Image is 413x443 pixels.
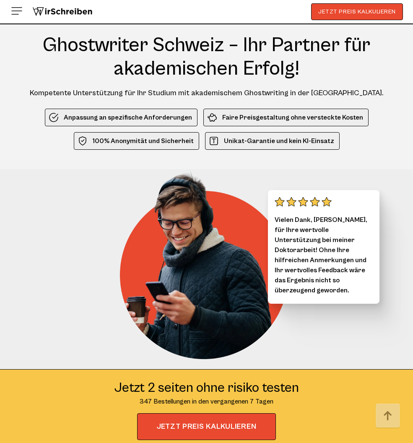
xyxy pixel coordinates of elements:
div: Kompetente Unterstützung für Ihr Studium mit akademischem Ghostwriting in der [GEOGRAPHIC_DATA]. [10,86,403,100]
div: 347 Bestellungen in den vergangenen 7 Tagen [114,396,299,407]
img: Menu open [10,4,23,18]
img: Ghostwriter Schweiz – Ihr Partner für akademischen Erfolg! [120,169,300,359]
div: Jetzt 2 seiten ohne risiko testen [114,380,299,396]
h1: Ghostwriter Schweiz – Ihr Partner für akademischen Erfolg! [10,34,403,81]
img: 100% Anonymität und Sicherheit [78,136,88,146]
div: Vielen Dank, [PERSON_NAME], für Ihre wertvolle Unterstützung bei meiner Doktorarbeit! Ohne Ihre h... [268,190,379,304]
span: JETZT PREIS KALKULIEREN [137,413,276,440]
img: Unikat-Garantie und kein KI-Einsatz [209,136,219,146]
img: Anpassung an spezifische Anforderungen [49,112,59,122]
img: logo wirschreiben [32,5,93,18]
li: 100% Anonymität und Sicherheit [74,132,199,150]
li: Unikat-Garantie und kein KI-Einsatz [205,132,340,150]
li: Faire Preisgestaltung ohne versteckte Kosten [203,109,369,126]
button: JETZT PREIS KALKULIEREN [311,3,403,20]
img: button top [375,404,400,429]
img: stars [275,197,332,207]
img: Faire Preisgestaltung ohne versteckte Kosten [207,112,217,122]
li: Anpassung an spezifische Anforderungen [45,109,197,126]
